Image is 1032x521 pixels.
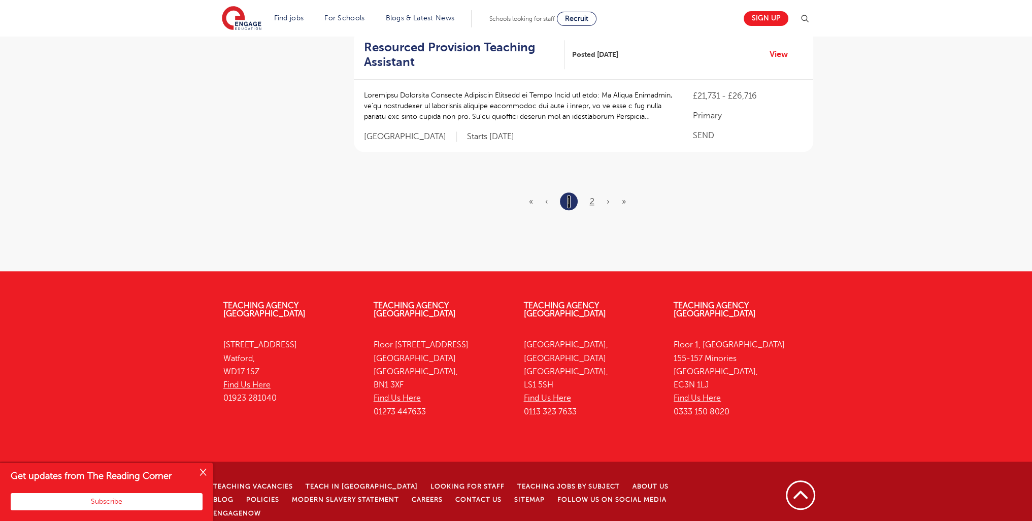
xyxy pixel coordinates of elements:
p: £21,731 - £26,716 [693,90,803,102]
a: Teaching jobs by subject [517,483,620,490]
p: Floor 1, [GEOGRAPHIC_DATA] 155-157 Minories [GEOGRAPHIC_DATA], EC3N 1LJ 0333 150 8020 [674,338,809,418]
button: Subscribe [11,493,203,510]
h4: Get updates from The Reading Corner [11,470,192,482]
a: Resourced Provision Teaching Assistant [364,40,565,70]
span: Schools looking for staff [489,15,555,22]
a: Teaching Agency [GEOGRAPHIC_DATA] [524,301,606,318]
a: Modern Slavery Statement [292,496,399,503]
a: Careers [412,496,443,503]
a: Contact Us [455,496,502,503]
p: Loremipsu Dolorsita Consecte Adipiscin Elitsedd ei Tempo Incid utl etdo: Ma Aliqua Enimadmin, ve’... [364,90,673,122]
p: [STREET_ADDRESS] Watford, WD17 1SZ 01923 281040 [223,338,358,405]
span: Posted [DATE] [572,49,618,60]
a: Find Us Here [223,380,271,389]
a: Sitemap [514,496,545,503]
a: EngageNow [213,510,261,517]
a: 2 [590,197,594,206]
p: Starts [DATE] [467,132,514,142]
h2: Resourced Provision Teaching Assistant [364,40,557,70]
button: Close [193,463,213,483]
a: Find Us Here [524,394,571,403]
span: « [529,197,533,206]
p: Floor [STREET_ADDRESS] [GEOGRAPHIC_DATA] [GEOGRAPHIC_DATA], BN1 3XF 01273 447633 [374,338,509,418]
a: Blogs & Latest News [386,14,455,22]
a: Find jobs [274,14,304,22]
p: SEND [693,129,803,142]
a: Teach in [GEOGRAPHIC_DATA] [306,483,418,490]
a: Teaching Vacancies [213,483,293,490]
a: Find Us Here [674,394,721,403]
a: Recruit [557,12,596,26]
span: [GEOGRAPHIC_DATA] [364,132,457,142]
a: Find Us Here [374,394,421,403]
span: Recruit [565,15,588,22]
a: View [770,48,795,61]
a: Follow us on Social Media [557,496,667,503]
a: For Schools [324,14,364,22]
a: Policies [246,496,279,503]
p: Primary [693,110,803,122]
a: 1 [567,195,571,208]
a: Blog [213,496,234,503]
a: Next [607,197,610,206]
a: Teaching Agency [GEOGRAPHIC_DATA] [223,301,306,318]
a: About Us [632,483,669,490]
a: Last [622,197,626,206]
a: Teaching Agency [GEOGRAPHIC_DATA] [374,301,456,318]
a: Sign up [744,11,788,26]
a: Teaching Agency [GEOGRAPHIC_DATA] [674,301,756,318]
img: Engage Education [222,6,261,31]
a: Looking for staff [430,483,505,490]
span: ‹ [545,197,548,206]
p: [GEOGRAPHIC_DATA], [GEOGRAPHIC_DATA] [GEOGRAPHIC_DATA], LS1 5SH 0113 323 7633 [524,338,659,418]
